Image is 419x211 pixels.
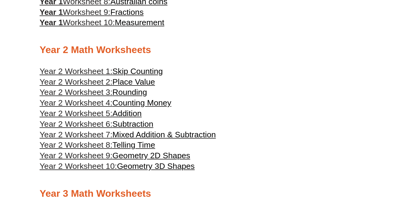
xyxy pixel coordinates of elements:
a: Year 2 Worksheet 1:Skip Counting [40,67,163,76]
span: Worksheet 9: [63,8,110,17]
span: Telling Time [113,140,155,149]
span: Year 2 Worksheet 2: [40,77,113,86]
h2: Year 2 Math Worksheets [40,44,380,56]
a: Year 2 Worksheet 7:Mixed Addition & Subtraction [40,130,216,139]
span: Subtraction [113,119,154,129]
span: Geometry 3D Shapes [117,162,194,171]
span: Measurement [115,18,164,27]
span: Fractions [110,8,144,17]
span: Geometry 2D Shapes [113,151,190,160]
span: Mixed Addition & Subtraction [113,130,216,139]
span: Year 2 Worksheet 7: [40,130,113,139]
a: Year 2 Worksheet 5:Addition [40,109,142,118]
a: Year 2 Worksheet 8:Telling Time [40,140,155,149]
span: Year 2 Worksheet 4: [40,98,113,107]
a: Year 1Worksheet 10:Measurement [40,18,164,27]
a: Year 2 Worksheet 9:Geometry 2D Shapes [40,151,190,160]
a: Year 2 Worksheet 6:Subtraction [40,119,154,129]
a: Year 2 Worksheet 4:Counting Money [40,98,171,107]
a: Year 2 Worksheet 10:Geometry 3D Shapes [40,162,195,171]
span: Year 2 Worksheet 8: [40,140,113,149]
span: Rounding [113,88,147,97]
h2: Year 3 Math Worksheets [40,187,380,200]
a: Year 1Worksheet 9:Fractions [40,8,144,17]
span: Place Value [113,77,155,86]
span: Year 2 Worksheet 5: [40,109,113,118]
span: Counting Money [113,98,171,107]
span: Year 2 Worksheet 3: [40,88,113,97]
a: Year 2 Worksheet 2:Place Value [40,77,155,86]
span: Worksheet 10: [63,18,115,27]
span: Year 2 Worksheet 6: [40,119,113,129]
iframe: Chat Widget [315,142,419,211]
a: Year 2 Worksheet 3:Rounding [40,88,147,97]
span: Addition [113,109,142,118]
span: Year 2 Worksheet 1: [40,67,113,76]
span: Year 2 Worksheet 10: [40,162,117,171]
span: Skip Counting [113,67,163,76]
span: Year 2 Worksheet 9: [40,151,113,160]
